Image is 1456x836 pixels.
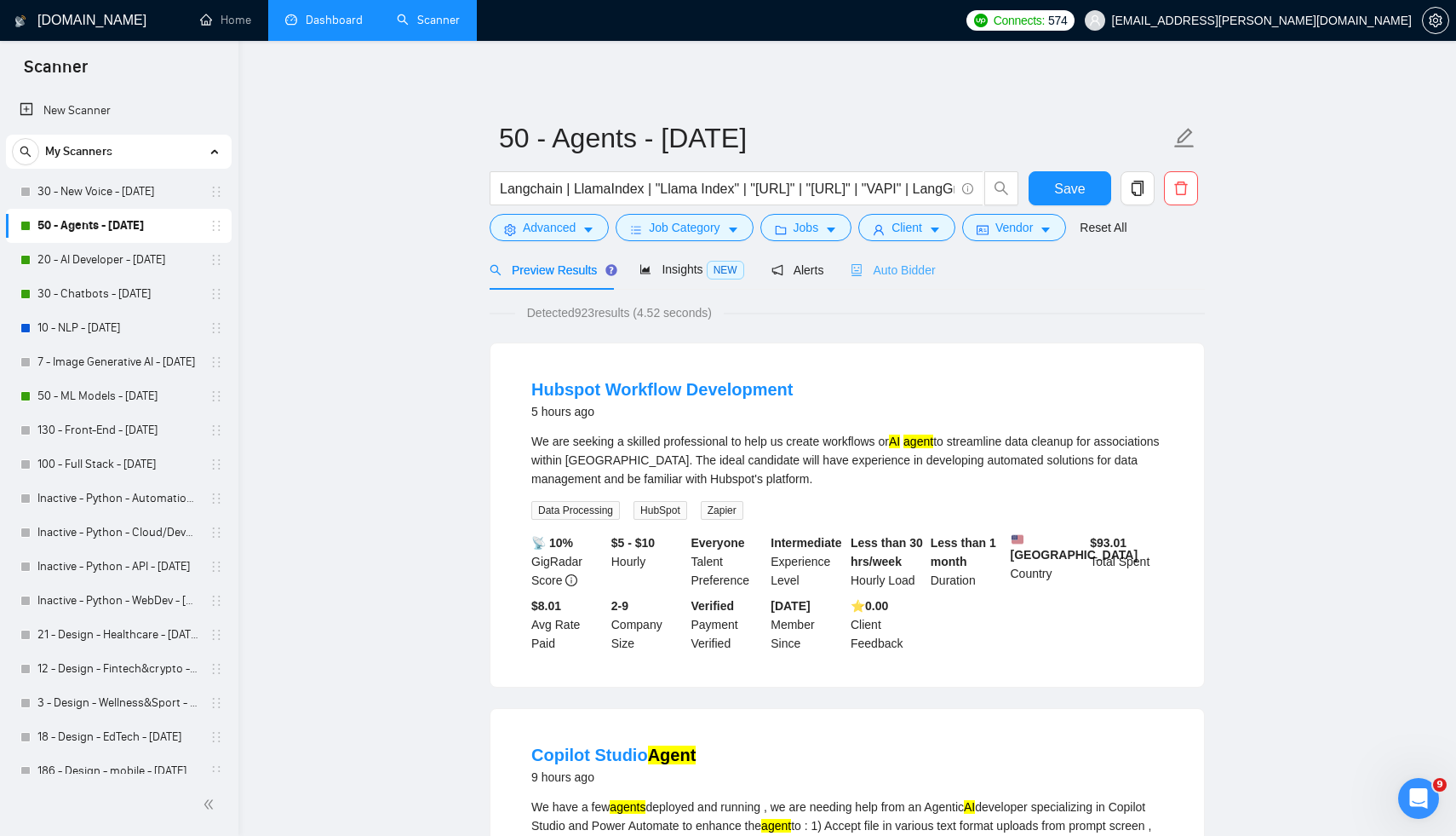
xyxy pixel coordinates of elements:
span: copy [1121,181,1154,196]
b: Verified [691,599,735,613]
span: double-left [203,796,220,813]
div: Country [1007,533,1087,590]
span: folder [775,223,787,236]
a: homeHome [200,13,251,27]
a: 100 - Full Stack - [DATE] [37,447,199,481]
span: user [873,223,885,236]
span: holder [209,355,223,369]
b: [DATE] [771,599,810,613]
mark: agent [903,435,933,448]
span: edit [1173,127,1195,149]
a: Inactive - Python - API - [DATE] [37,550,199,584]
div: 5 hours ago [531,401,793,422]
span: delete [1165,181,1197,196]
div: Hourly [608,533,688,590]
span: holder [209,424,223,437]
span: info-circle [565,574,577,586]
span: NEW [707,261,744,280]
button: search [984,171,1018,205]
a: 50 - Agents - [DATE] [37,209,199,243]
span: search [490,264,502,276]
a: Inactive - Python - WebDev - [DATE] [37,584,199,618]
span: caret-down [929,223,941,236]
div: Company Size [608,597,688,653]
b: Less than 1 month [931,536,996,568]
span: holder [209,321,223,335]
img: logo [14,8,26,35]
span: holder [209,628,223,642]
b: $5 - $10 [611,536,655,550]
b: Everyone [691,536,745,550]
span: Zapier [701,501,743,520]
button: setting [1422,7,1449,34]
img: upwork-logo.png [974,14,988,27]
span: notification [771,264,783,276]
div: Duration [927,533,1007,590]
span: caret-down [727,223,739,236]
span: area-chart [639,263,651,275]
a: 21 - Design - Healthcare - [DATE] [37,618,199,652]
span: Vendor [995,218,1033,237]
a: 30 - New Voice - [DATE] [37,175,199,209]
div: Client Feedback [847,597,927,653]
button: folderJobscaret-down [760,214,852,241]
div: Member Since [767,597,847,653]
a: Inactive - Python - Automation - [DATE] [37,481,199,516]
span: Preview Results [490,263,612,277]
a: 130 - Front-End - [DATE] [37,413,199,447]
a: 30 - Chatbots - [DATE] [37,277,199,311]
span: holder [209,730,223,744]
span: Jobs [794,218,819,237]
span: 574 [1048,11,1067,30]
img: 🇺🇸 [1012,533,1023,545]
span: HubSpot [633,501,687,520]
button: userClientcaret-down [858,214,955,241]
span: holder [209,764,223,778]
a: Inactive - Python - Cloud/DevOps - [DATE] [37,516,199,550]
button: delete [1164,171,1198,205]
span: user [1089,14,1101,26]
div: GigRadar Score [528,533,608,590]
a: Hubspot Workflow Development [531,380,793,399]
span: holder [209,287,223,301]
span: Job Category [649,218,719,237]
b: [GEOGRAPHIC_DATA] [1011,533,1138,562]
a: New Scanner [20,94,218,128]
a: 50 - ML Models - [DATE] [37,379,199,413]
span: holder [209,219,223,233]
span: 9 [1433,778,1447,792]
span: holder [209,492,223,505]
div: Hourly Load [847,533,927,590]
span: Auto Bidder [851,263,935,277]
a: 186 - Design - mobile - [DATE] [37,754,199,788]
span: idcard [977,223,989,236]
span: holder [209,185,223,199]
input: Scanner name... [499,117,1170,159]
a: 12 - Design - Fintech&crypto - [DATE] [37,652,199,686]
span: caret-down [582,223,594,236]
span: holder [209,560,223,574]
a: setting [1422,14,1449,27]
span: Client [891,218,922,237]
span: Connects: [994,11,1045,30]
span: Save [1054,178,1085,199]
span: holder [209,696,223,710]
div: Talent Preference [688,533,768,590]
span: search [13,146,38,158]
li: New Scanner [6,94,232,128]
div: Avg Rate Paid [528,597,608,653]
mark: AI [889,435,900,448]
button: copy [1121,171,1155,205]
span: caret-down [825,223,837,236]
button: settingAdvancedcaret-down [490,214,609,241]
span: bars [630,223,642,236]
span: setting [1423,14,1448,27]
div: Total Spent [1086,533,1167,590]
span: Advanced [523,218,576,237]
span: holder [209,662,223,676]
a: Copilot StudioAgent [531,746,696,764]
span: My Scanners [45,135,112,169]
span: caret-down [1040,223,1052,236]
span: Insights [639,262,743,276]
b: Intermediate [771,536,841,550]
